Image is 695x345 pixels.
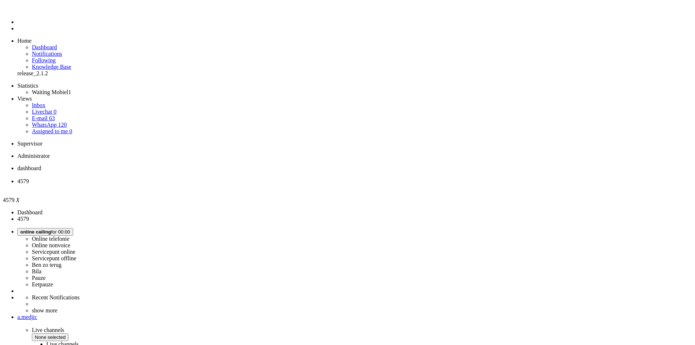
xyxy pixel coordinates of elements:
label: Bila [32,268,42,274]
button: online callingfor 00:00 [17,228,73,236]
span: 4579 [3,197,14,203]
label: Online nonvoice [32,242,70,248]
a: WhatsApp 120 [32,122,67,128]
span: release_2.1.2 [17,70,48,76]
span: Livechat [32,109,52,115]
li: Home menu item [17,38,692,44]
span: dashboard [17,165,41,171]
li: Dashboard [17,165,692,178]
li: online callingfor 00:00 Online telefonieOnline nonvoiceServicepunt onlineServicepunt offlineBen z... [17,228,692,288]
li: 4579 [17,216,692,222]
span: Assigned to me [32,128,68,134]
a: Notifications menu item [32,51,62,57]
span: 63 [49,115,55,121]
span: Notifications [32,51,62,57]
div: Close tab [17,185,692,191]
a: Livechat 0 [32,109,56,115]
li: Dashboard menu [17,19,692,25]
a: Following [32,57,56,63]
a: Knowledge base [32,64,71,70]
label: Pauze [32,275,46,281]
span: Dashboard [32,44,57,50]
li: 4579 [17,178,692,191]
span: WhatsApp [32,122,56,128]
li: Statistics [17,83,692,89]
label: Online telefonie [32,236,69,242]
li: Dashboard [17,209,692,216]
span: 4579 [17,178,29,184]
a: Inbox [32,102,45,108]
span: E-mail [32,115,48,121]
li: Views [17,96,692,102]
li: Recent Notifications [32,294,692,301]
span: Knowledge Base [32,64,71,70]
span: 0 [69,128,72,134]
span: 1 [68,89,71,95]
span: 120 [58,122,67,128]
i: X [16,197,20,203]
a: Omnidesk [17,6,30,12]
span: online calling [20,229,51,235]
ul: Menu [3,6,692,32]
label: Servicepunt offline [32,255,76,261]
a: a.medjic [17,314,692,320]
label: Eetpauze [32,281,53,287]
li: Tickets menu [17,25,692,32]
label: Ben zo terug [32,262,62,268]
button: None selected [32,333,68,341]
li: Supervisor [17,140,692,147]
a: E-mail 63 [32,115,55,121]
ul: dashboard menu items [3,38,692,77]
div: Close tab [17,172,692,178]
a: show more [32,307,58,314]
a: Waiting Mobiel [32,89,71,95]
a: Dashboard menu item [32,44,57,50]
li: Administrator [17,153,692,159]
a: Assigned to me 0 [32,128,72,134]
label: Servicepunt online [32,249,75,255]
span: for 00:00 [20,229,70,235]
span: None selected [35,335,66,340]
span: 0 [54,109,56,115]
